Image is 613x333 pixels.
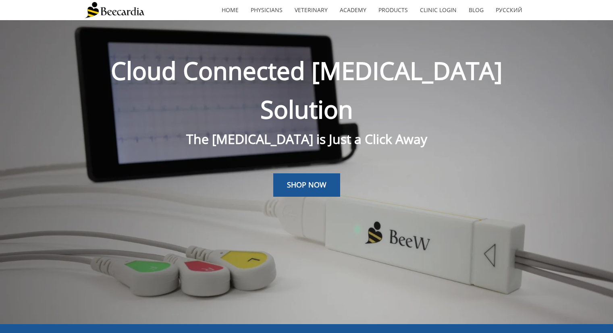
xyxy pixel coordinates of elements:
[186,130,427,148] span: The [MEDICAL_DATA] is Just a Click Away
[289,1,334,19] a: Veterinary
[216,1,245,19] a: home
[490,1,528,19] a: Русский
[414,1,463,19] a: Clinic Login
[372,1,414,19] a: Products
[334,1,372,19] a: Academy
[85,2,144,18] img: Beecardia
[463,1,490,19] a: Blog
[273,173,340,197] a: SHOP NOW
[245,1,289,19] a: Physicians
[111,54,503,126] span: Cloud Connected [MEDICAL_DATA] Solution
[287,180,326,189] span: SHOP NOW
